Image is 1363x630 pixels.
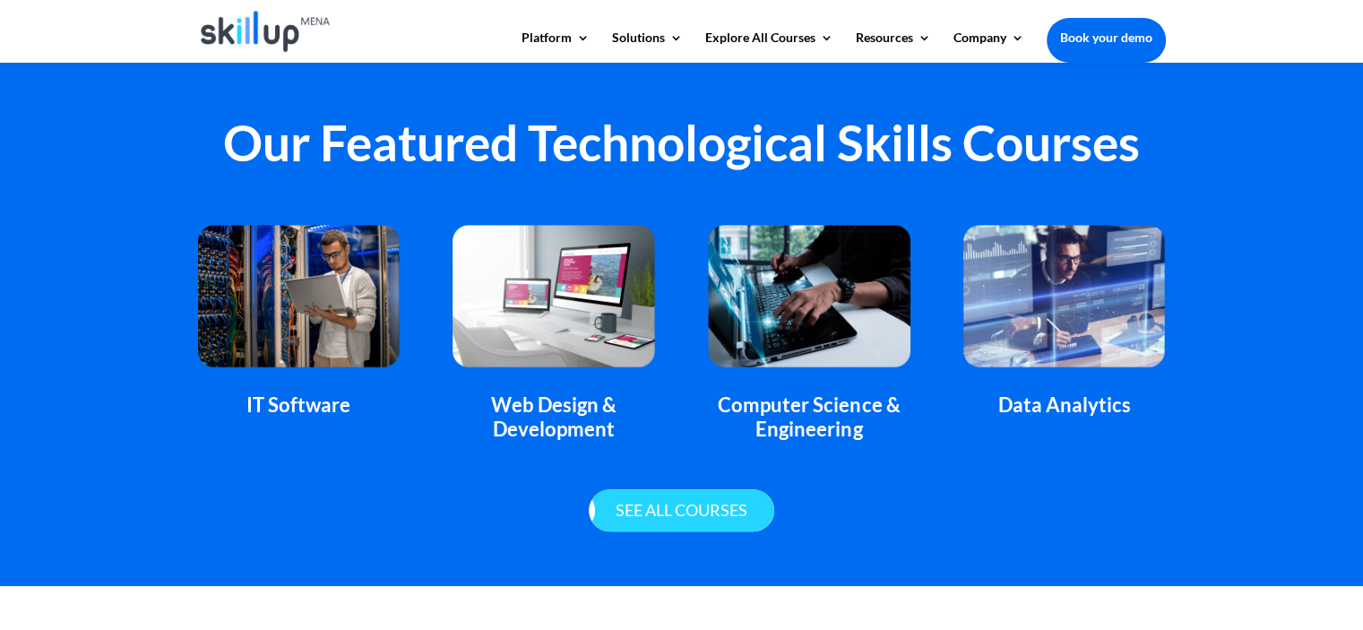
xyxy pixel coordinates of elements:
[201,11,331,52] img: Skillup Mena
[856,31,931,62] a: Resources
[198,118,1166,177] h2: Our Featured Technological Skills Courses
[1065,436,1363,630] iframe: Chat Widget
[453,393,654,441] div: Web Design & Development
[1047,18,1166,57] a: Book your demo
[453,225,654,367] img: featured_courses_technology_2
[708,393,910,441] div: Computer Science & Engineering
[589,489,774,531] a: See all courses
[705,31,833,62] a: Explore All Courses
[953,31,1024,62] a: Company
[198,225,400,367] img: featured_courses_technology_1
[522,31,590,62] a: Platform
[198,393,400,417] div: IT Software
[612,31,683,62] a: Solutions
[708,225,910,367] img: featured_courses_technology_3
[963,225,1165,367] img: featured_courses_technology_4
[963,393,1165,417] div: Data Analytics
